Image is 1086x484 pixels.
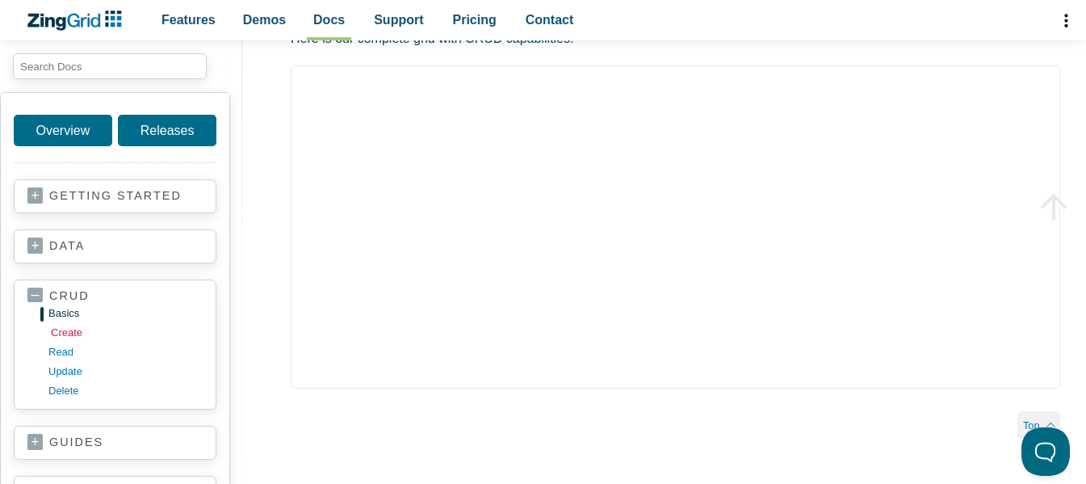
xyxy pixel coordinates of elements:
[48,362,203,381] a: update
[48,304,203,323] a: basics
[13,53,207,79] input: search input
[243,9,286,31] span: Demos
[26,11,130,31] a: ZingChart Logo. Click to return to the homepage
[118,115,216,146] a: Releases
[27,238,203,255] a: data
[51,323,205,343] a: create
[453,9,497,31] span: Pricing
[27,435,203,451] a: guides
[161,9,216,31] span: Features
[291,65,1060,389] iframe: Demo loaded in iFrame
[27,188,203,204] a: getting started
[14,115,112,146] a: Overview
[1021,427,1070,476] iframe: Toggle Customer Support
[526,9,574,31] span: Contact
[374,9,423,31] span: Support
[48,343,203,362] a: read
[27,288,203,304] a: crud
[313,9,345,31] span: Docs
[48,381,203,401] a: delete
